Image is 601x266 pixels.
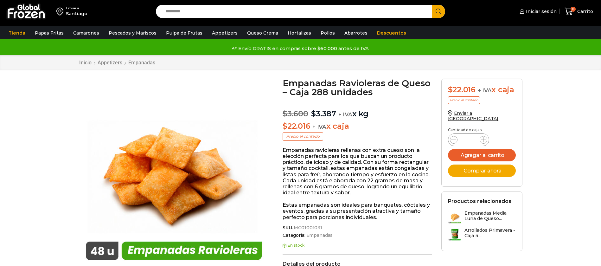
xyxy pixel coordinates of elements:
div: x caja [448,85,516,94]
span: Iniciar sesión [524,8,557,15]
span: $ [311,109,316,118]
a: Abarrotes [341,27,371,39]
h1: Empanadas Ravioleras de Queso – Caja 288 unidades [283,79,432,96]
img: address-field-icon.svg [56,6,66,17]
a: Arrollados Primavera - Caja 4... [448,228,516,241]
p: Estas empanadas son ideales para banquetes, cócteles y eventos, gracias a su presentación atracti... [283,202,432,220]
button: Comprar ahora [448,165,516,177]
h3: Empanadas Media Luna de Queso... [464,211,516,221]
a: Descuentos [374,27,409,39]
span: $ [448,85,453,94]
span: $ [283,121,287,131]
div: Santiago [66,10,87,17]
nav: Breadcrumb [79,60,156,66]
a: Queso Crema [244,27,281,39]
a: 0 Carrito [563,4,595,19]
button: Agregar al carrito [448,149,516,161]
p: Precio al contado [283,132,323,140]
p: x kg [283,103,432,119]
span: Categoría: [283,233,432,238]
a: Appetizers [97,60,123,66]
p: Precio al contado [448,96,480,104]
span: + IVA [338,111,352,118]
a: Empanadas [128,60,156,66]
p: x caja [283,122,432,131]
p: En stock [283,243,432,248]
bdi: 3.600 [283,109,308,118]
bdi: 22.016 [283,121,310,131]
span: 0 [571,7,576,12]
a: Iniciar sesión [518,5,557,18]
a: Empanadas Media Luna de Queso... [448,211,516,224]
p: Cantidad de cajas [448,128,516,132]
span: Carrito [576,8,593,15]
a: Camarones [70,27,102,39]
a: Pollos [317,27,338,39]
a: Empanadas [305,233,333,238]
a: Papas Fritas [32,27,67,39]
bdi: 3.387 [311,109,336,118]
a: Pescados y Mariscos [105,27,160,39]
h2: Productos relacionados [448,198,511,204]
a: Appetizers [209,27,241,39]
a: Tienda [5,27,29,39]
a: Pulpa de Frutas [163,27,206,39]
span: $ [283,109,287,118]
a: Hortalizas [285,27,314,39]
bdi: 22.016 [448,85,476,94]
span: + IVA [312,124,326,130]
p: Empanadas ravioleras rellenas con extra queso son la elección perfecta para los que buscan un pro... [283,147,432,196]
span: MC01001031 [293,225,322,230]
button: Search button [432,5,445,18]
a: Enviar a [GEOGRAPHIC_DATA] [448,110,499,121]
div: Enviar a [66,6,87,10]
span: SKU: [283,225,432,230]
span: + IVA [478,87,492,94]
input: Product quantity [463,135,475,144]
a: Inicio [79,60,92,66]
h3: Arrollados Primavera - Caja 4... [464,228,516,238]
